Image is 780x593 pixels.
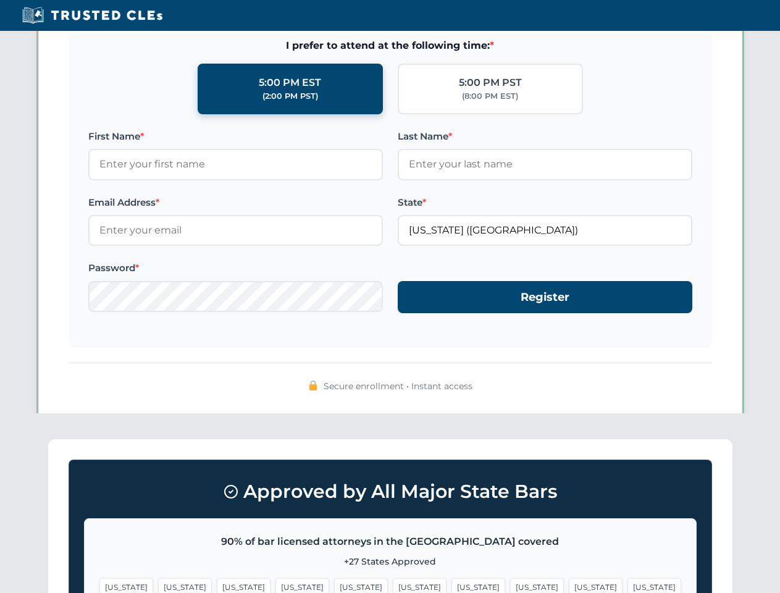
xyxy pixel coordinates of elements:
[308,381,318,390] img: 🔒
[84,475,697,508] h3: Approved by All Major State Bars
[462,90,518,103] div: (8:00 PM EST)
[459,75,522,91] div: 5:00 PM PST
[99,555,681,568] p: +27 States Approved
[19,6,166,25] img: Trusted CLEs
[262,90,318,103] div: (2:00 PM PST)
[324,379,472,393] span: Secure enrollment • Instant access
[88,38,692,54] span: I prefer to attend at the following time:
[88,149,383,180] input: Enter your first name
[88,215,383,246] input: Enter your email
[99,534,681,550] p: 90% of bar licensed attorneys in the [GEOGRAPHIC_DATA] covered
[88,129,383,144] label: First Name
[259,75,321,91] div: 5:00 PM EST
[398,195,692,210] label: State
[88,195,383,210] label: Email Address
[88,261,383,275] label: Password
[398,129,692,144] label: Last Name
[398,149,692,180] input: Enter your last name
[398,215,692,246] input: California (CA)
[398,281,692,314] button: Register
